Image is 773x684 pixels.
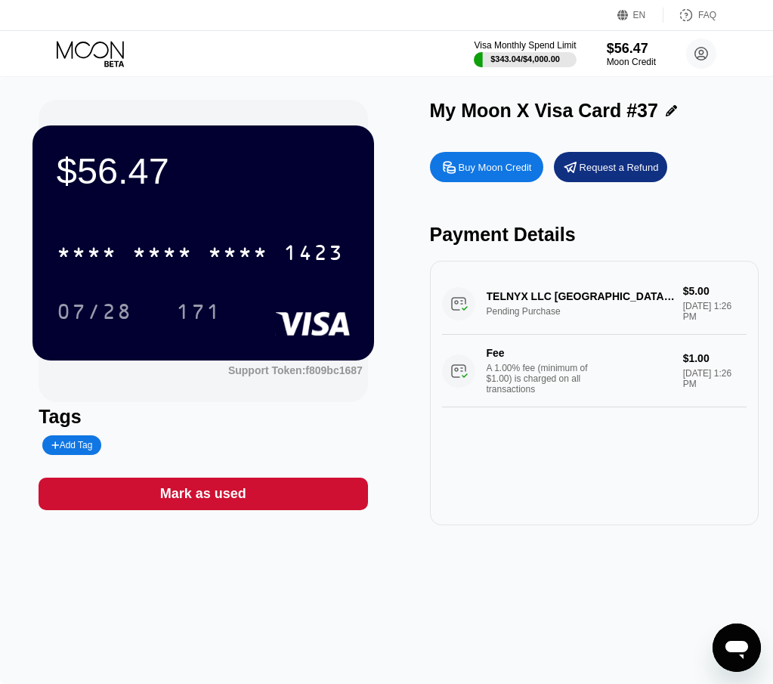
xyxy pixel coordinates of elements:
div: Add Tag [51,440,92,450]
div: A 1.00% fee (minimum of $1.00) is charged on all transactions [487,363,600,395]
div: $56.47Moon Credit [607,41,656,67]
div: EN [633,10,646,20]
div: 171 [176,302,221,326]
div: Add Tag [42,435,101,455]
div: My Moon X Visa Card #37 [430,100,658,122]
div: 171 [165,292,233,330]
div: Fee [487,347,592,359]
div: Mark as used [39,478,367,510]
div: Payment Details [430,224,759,246]
div: 1423 [283,243,344,267]
div: FAQ [663,8,716,23]
div: Mark as used [160,485,246,503]
iframe: Button to launch messaging window [713,624,761,672]
div: Moon Credit [607,57,656,67]
div: Tags [39,406,367,428]
div: Visa Monthly Spend Limit$343.04/$4,000.00 [474,40,576,67]
div: FAQ [698,10,716,20]
div: Support Token: f809bc1687 [228,364,363,376]
div: $343.04 / $4,000.00 [490,54,560,63]
div: 07/28 [45,292,144,330]
div: [DATE] 1:26 PM [683,368,747,389]
div: $1.00 [683,352,747,364]
div: EN [617,8,663,23]
div: Request a Refund [580,161,659,174]
div: Visa Monthly Spend Limit [474,40,576,51]
div: FeeA 1.00% fee (minimum of $1.00) is charged on all transactions$1.00[DATE] 1:26 PM [442,335,747,407]
div: $56.47 [57,150,350,192]
div: Support Token:f809bc1687 [228,364,363,376]
div: 07/28 [57,302,132,326]
div: Request a Refund [554,152,667,182]
div: $56.47 [607,41,656,57]
div: Buy Moon Credit [459,161,532,174]
div: Buy Moon Credit [430,152,543,182]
